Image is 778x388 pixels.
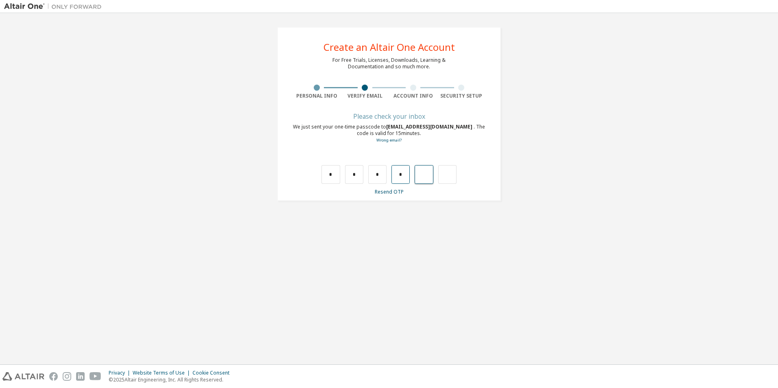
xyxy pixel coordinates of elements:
div: Website Terms of Use [133,370,192,376]
div: Personal Info [293,93,341,99]
img: instagram.svg [63,372,71,381]
div: For Free Trials, Licenses, Downloads, Learning & Documentation and so much more. [332,57,446,70]
a: Go back to the registration form [376,137,402,143]
a: Resend OTP [375,188,404,195]
div: Security Setup [437,93,486,99]
div: Please check your inbox [293,114,485,119]
img: youtube.svg [90,372,101,381]
p: © 2025 Altair Engineering, Inc. All Rights Reserved. [109,376,234,383]
span: [EMAIL_ADDRESS][DOMAIN_NAME] [386,123,474,130]
div: We just sent your one-time passcode to . The code is valid for 15 minutes. [293,124,485,144]
div: Account Info [389,93,437,99]
img: facebook.svg [49,372,58,381]
div: Create an Altair One Account [323,42,455,52]
div: Privacy [109,370,133,376]
div: Verify Email [341,93,389,99]
img: altair_logo.svg [2,372,44,381]
img: Altair One [4,2,106,11]
div: Cookie Consent [192,370,234,376]
img: linkedin.svg [76,372,85,381]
